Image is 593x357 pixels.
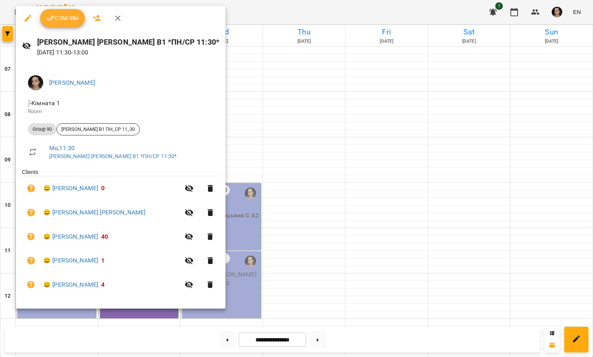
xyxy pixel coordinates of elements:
[22,228,40,246] button: Unpaid. Bill the attendance?
[49,153,177,159] a: [PERSON_NAME] [PERSON_NAME] В1 *ПН/СР 11:30*
[22,179,40,197] button: Unpaid. Bill the attendance?
[22,168,219,300] ul: Clients
[37,36,219,48] h6: [PERSON_NAME] [PERSON_NAME] В1 *ПН/СР 11:30*
[40,9,85,27] button: Confirm
[28,75,43,90] img: ad43442a98ad23e120240d3adcb5fea8.jpg
[37,48,219,57] p: [DATE] 11:30 - 13:00
[22,251,40,270] button: Unpaid. Bill the attendance?
[43,184,98,193] a: 😀 [PERSON_NAME]
[28,99,62,107] span: - Кімната 1
[22,276,40,294] button: Unpaid. Bill the attendance?
[101,257,105,264] span: 1
[22,203,40,222] button: Unpaid. Bill the attendance?
[43,208,146,217] a: 😀 [PERSON_NAME] [PERSON_NAME]
[28,108,213,115] p: Room
[49,144,75,152] a: Mo , 11:30
[46,14,79,23] span: Confirm
[57,126,139,133] span: [PERSON_NAME] В1 ПН_СР 11_30
[43,256,98,265] a: 😀 [PERSON_NAME]
[101,281,105,288] span: 4
[43,280,98,289] a: 😀 [PERSON_NAME]
[49,79,95,86] a: [PERSON_NAME]
[43,232,98,241] a: 😀 [PERSON_NAME]
[28,126,56,133] span: Group 90
[101,185,105,192] span: 0
[101,233,108,240] span: 40
[56,123,140,135] div: [PERSON_NAME] В1 ПН_СР 11_30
